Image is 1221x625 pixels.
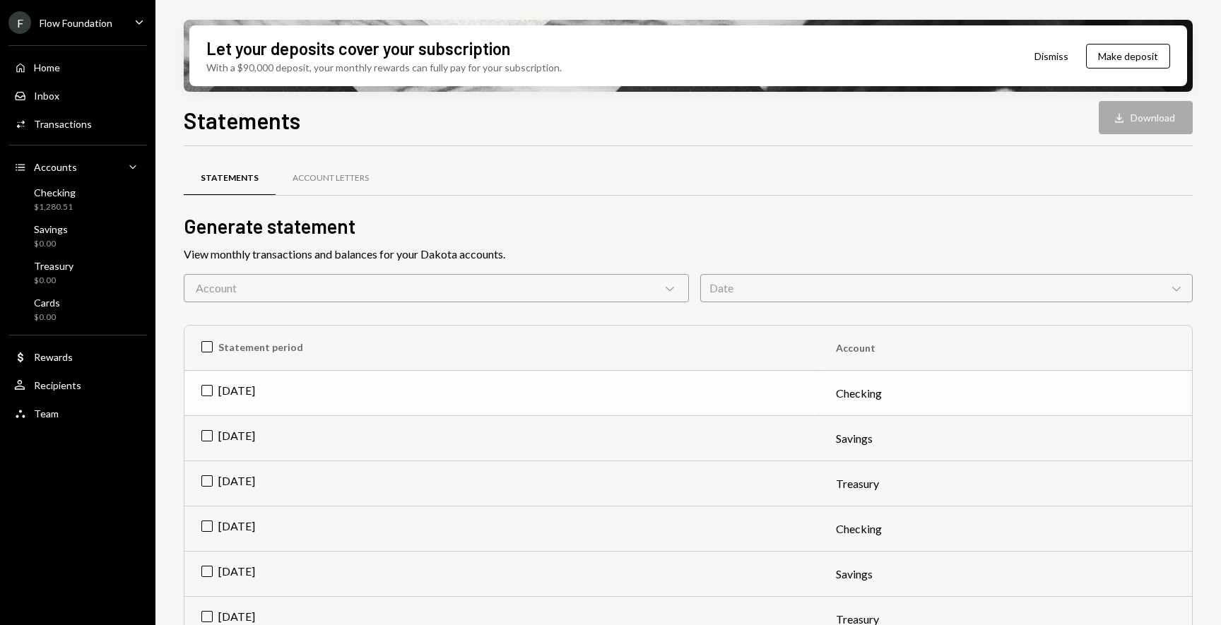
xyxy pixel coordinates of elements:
[8,54,147,80] a: Home
[40,17,112,29] div: Flow Foundation
[34,90,59,102] div: Inbox
[819,326,1192,371] th: Account
[34,311,60,323] div: $0.00
[8,11,31,34] div: F
[8,111,147,136] a: Transactions
[8,292,147,326] a: Cards$0.00
[34,118,92,130] div: Transactions
[34,297,60,309] div: Cards
[34,238,68,250] div: $0.00
[8,219,147,253] a: Savings$0.00
[8,344,147,369] a: Rewards
[206,60,562,75] div: With a $90,000 deposit, your monthly rewards can fully pay for your subscription.
[34,351,73,363] div: Rewards
[34,275,73,287] div: $0.00
[34,379,81,391] div: Recipients
[276,160,386,196] a: Account Letters
[34,223,68,235] div: Savings
[184,213,1193,240] h2: Generate statement
[34,161,77,173] div: Accounts
[1086,44,1170,69] button: Make deposit
[184,246,1193,263] div: View monthly transactions and balances for your Dakota accounts.
[34,407,59,419] div: Team
[8,83,147,108] a: Inbox
[34,201,76,213] div: $1,280.51
[201,172,259,184] div: Statements
[819,552,1192,597] td: Savings
[184,160,276,196] a: Statements
[206,37,510,60] div: Let your deposits cover your subscription
[819,506,1192,552] td: Checking
[8,256,147,290] a: Treasury$0.00
[8,182,147,216] a: Checking$1,280.51
[34,186,76,198] div: Checking
[8,154,147,179] a: Accounts
[293,172,369,184] div: Account Letters
[184,274,689,302] div: Account
[34,61,60,73] div: Home
[184,106,300,134] h1: Statements
[819,416,1192,461] td: Savings
[8,372,147,398] a: Recipients
[34,260,73,272] div: Treasury
[1017,40,1086,73] button: Dismiss
[819,371,1192,416] td: Checking
[8,400,147,426] a: Team
[700,274,1193,302] div: Date
[819,461,1192,506] td: Treasury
